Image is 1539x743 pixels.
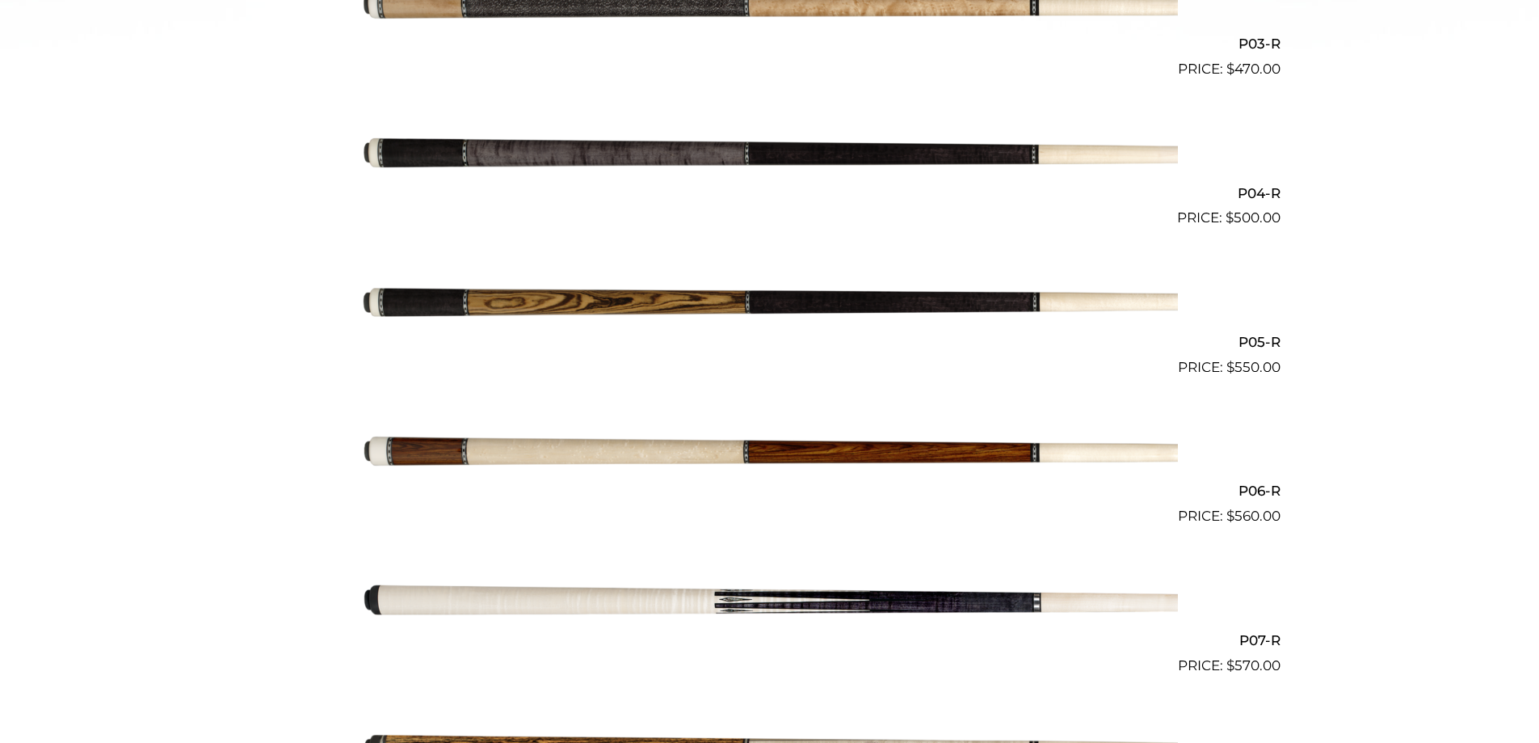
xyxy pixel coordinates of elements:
span: $ [1226,61,1234,77]
a: P04-R $500.00 [259,87,1280,229]
span: $ [1226,657,1234,673]
span: $ [1226,359,1234,375]
a: P07-R $570.00 [259,534,1280,676]
h2: P07-R [259,625,1280,655]
a: P05-R $550.00 [259,235,1280,378]
img: P05-R [362,235,1178,371]
span: $ [1226,508,1234,524]
bdi: 500.00 [1226,209,1280,226]
img: P06-R [362,385,1178,521]
bdi: 550.00 [1226,359,1280,375]
bdi: 470.00 [1226,61,1280,77]
img: P07-R [362,534,1178,669]
img: P04-R [362,87,1178,222]
h2: P03-R [259,29,1280,59]
bdi: 560.00 [1226,508,1280,524]
span: $ [1226,209,1234,226]
h2: P04-R [259,178,1280,208]
h2: P06-R [259,476,1280,506]
bdi: 570.00 [1226,657,1280,673]
h2: P05-R [259,327,1280,357]
a: P06-R $560.00 [259,385,1280,527]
